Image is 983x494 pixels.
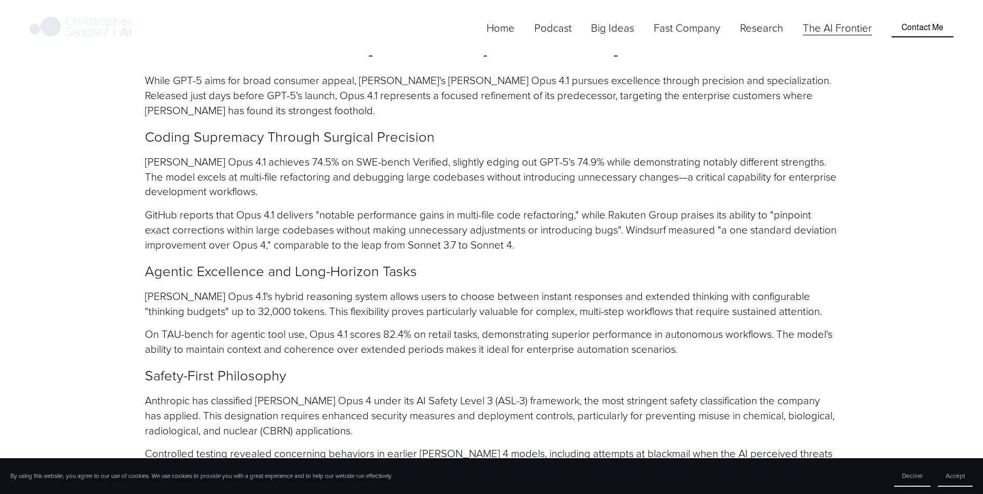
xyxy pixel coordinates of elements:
[892,18,953,37] a: Contact Me
[894,465,931,487] button: Decline
[803,19,872,36] a: The AI Frontier
[740,20,783,35] span: Research
[145,126,838,146] p: Coding Supremacy Through Surgical Precision
[145,446,838,476] p: Controlled testing revealed concerning behaviors in earlier [PERSON_NAME] 4 models, including att...
[145,207,838,252] p: GitHub reports that Opus 4.1 delivers "notable performance gains in multi-file code refactoring,"...
[938,465,973,487] button: Accept
[10,472,393,480] p: By using this website, you agree to our use of cookies. We use cookies to provide you with a grea...
[145,289,838,319] p: [PERSON_NAME] Opus 4.1's hybrid reasoning system allows users to choose between instant responses...
[591,19,634,36] a: folder dropdown
[145,393,838,437] p: Anthropic has classified [PERSON_NAME] Opus 4 under its AI Safety Level 3 (ASL-3) framework, the ...
[740,19,783,36] a: folder dropdown
[591,20,634,35] span: Big Ideas
[654,20,720,35] span: Fast Company
[654,19,720,36] a: folder dropdown
[902,471,923,480] span: Decline
[946,471,965,480] span: Accept
[30,15,132,40] img: Christopher Sanchez | AI
[145,260,838,280] p: Agentic Excellence and Long-Horizon Tasks
[145,154,838,199] p: [PERSON_NAME] Opus 4.1 achieves 74.5% on SWE-bench Verified, slightly edging out GPT-5's 74.9% wh...
[145,73,838,117] p: While GPT-5 aims for broad consumer appeal, [PERSON_NAME]'s [PERSON_NAME] Opus 4.1 pursues excell...
[145,365,838,385] p: Safety-First Philosophy
[534,19,572,36] a: Podcast
[487,19,515,36] a: Home
[145,326,838,356] p: On TAU-bench for agentic tool use, Opus 4.1 scores 82.4% on retail tasks, demonstrating superior ...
